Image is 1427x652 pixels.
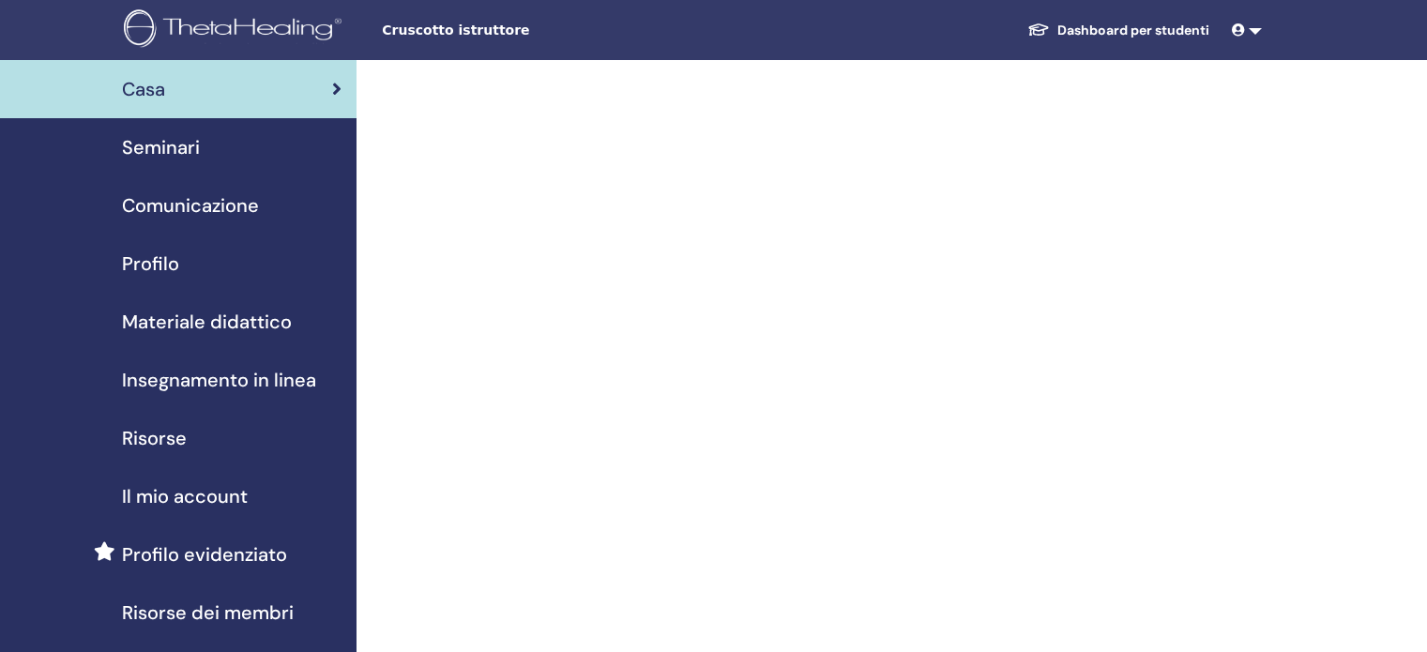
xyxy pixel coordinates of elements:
span: Il mio account [122,482,248,510]
span: Risorse [122,424,187,452]
a: Dashboard per studenti [1012,13,1224,48]
img: graduation-cap-white.svg [1027,22,1050,38]
span: Risorse dei membri [122,599,294,627]
span: Materiale didattico [122,308,292,336]
span: Comunicazione [122,191,259,220]
span: Casa [122,75,165,103]
img: logo.png [124,9,348,52]
span: Profilo [122,250,179,278]
span: Cruscotto istruttore [382,21,663,40]
span: Seminari [122,133,200,161]
span: Profilo evidenziato [122,540,287,569]
span: Insegnamento in linea [122,366,316,394]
